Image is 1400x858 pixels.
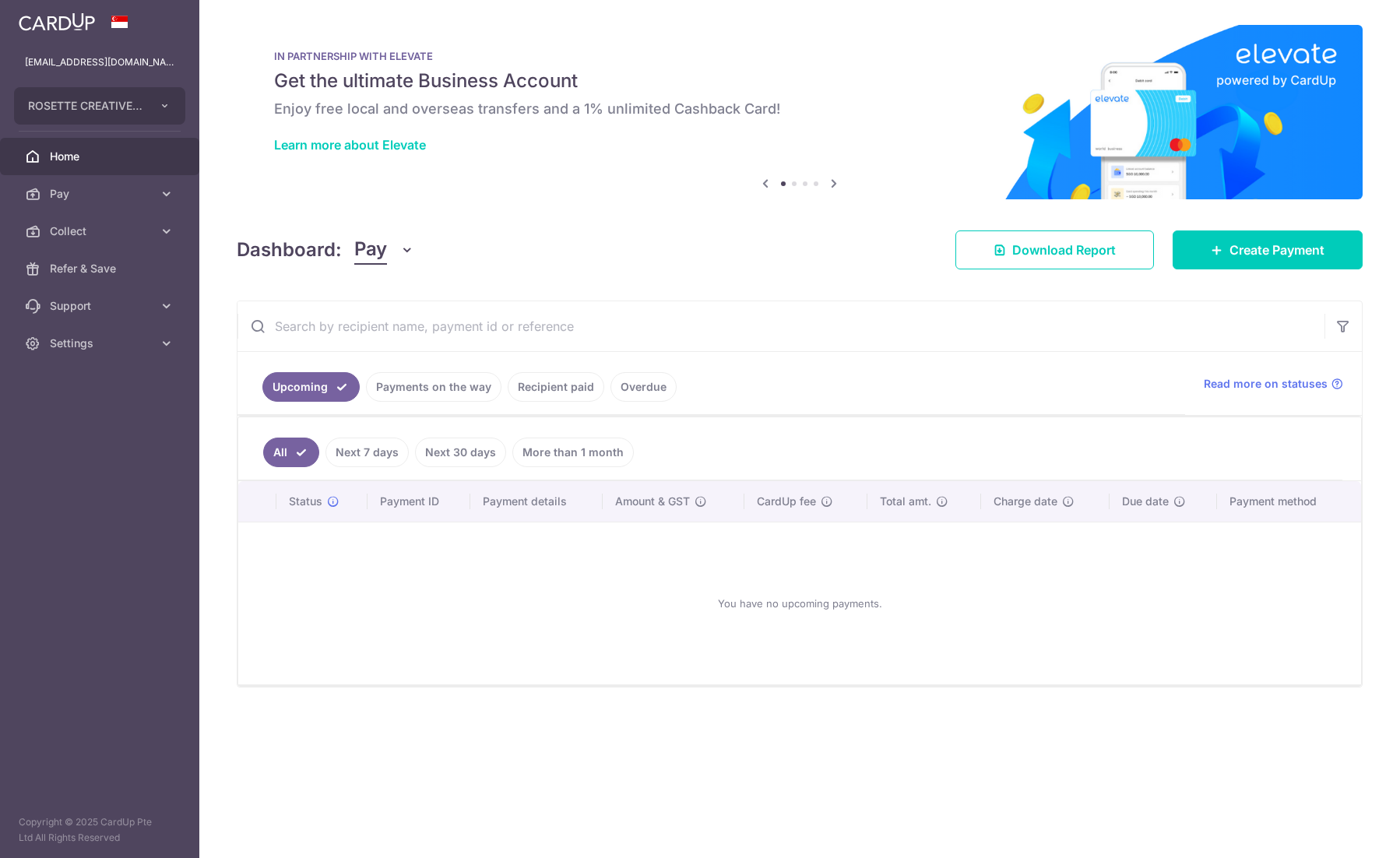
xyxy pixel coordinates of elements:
[19,12,95,31] img: CardUp
[274,137,426,153] a: Learn more about Elevate
[366,372,501,402] a: Payments on the way
[1173,230,1363,269] a: Create Payment
[274,100,1325,118] h6: Enjoy free local and overseas transfers and a 1% unlimited Cashback Card!
[1122,494,1169,509] span: Due date
[274,69,1325,93] h5: Get the ultimate Business Account
[257,535,1342,672] div: You have no upcoming payments.
[25,55,174,70] p: [EMAIL_ADDRESS][DOMAIN_NAME]
[325,438,409,467] a: Next 7 days
[50,298,153,314] span: Support
[415,438,506,467] a: Next 30 days
[1204,376,1343,392] a: Read more on statuses
[354,235,414,265] button: Pay
[1012,241,1116,259] span: Download Report
[14,87,185,125] button: ROSETTE CREATIVE EVENTS PTE. LTD.
[263,438,319,467] a: All
[237,25,1363,199] img: Renovation banner
[1217,481,1361,522] th: Payment method
[994,494,1057,509] span: Charge date
[289,494,322,509] span: Status
[1204,376,1328,392] span: Read more on statuses
[50,149,153,164] span: Home
[955,230,1154,269] a: Download Report
[757,494,816,509] span: CardUp fee
[368,481,470,522] th: Payment ID
[1229,241,1324,259] span: Create Payment
[50,261,153,276] span: Refer & Save
[50,186,153,202] span: Pay
[470,481,603,522] th: Payment details
[274,50,1325,62] p: IN PARTNERSHIP WITH ELEVATE
[508,372,604,402] a: Recipient paid
[262,372,360,402] a: Upcoming
[880,494,931,509] span: Total amt.
[354,235,387,265] span: Pay
[50,336,153,351] span: Settings
[50,223,153,239] span: Collect
[610,372,677,402] a: Overdue
[28,98,143,114] span: ROSETTE CREATIVE EVENTS PTE. LTD.
[615,494,690,509] span: Amount & GST
[512,438,634,467] a: More than 1 month
[237,236,342,264] h4: Dashboard:
[237,301,1324,351] input: Search by recipient name, payment id or reference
